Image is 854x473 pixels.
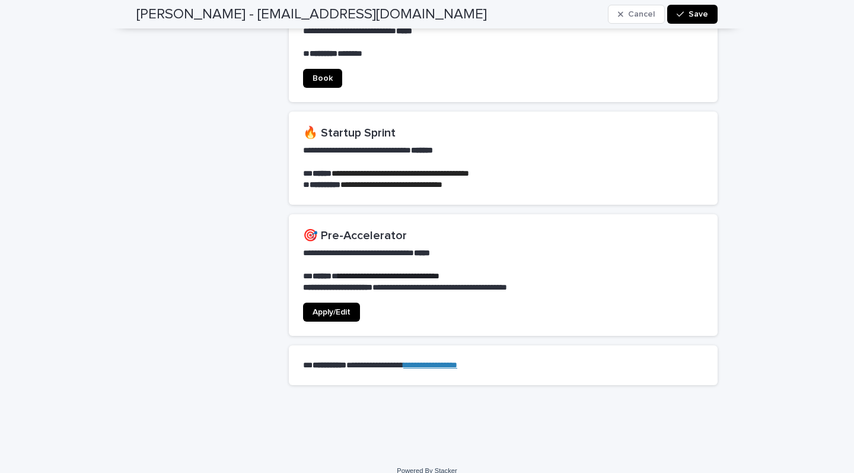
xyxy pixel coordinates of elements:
h2: [PERSON_NAME] - [EMAIL_ADDRESS][DOMAIN_NAME] [136,6,487,23]
h2: 🔥 Startup Sprint [303,126,703,140]
span: Book [313,74,333,82]
span: Cancel [628,10,655,18]
a: Apply/Edit [303,303,360,322]
button: Cancel [608,5,665,24]
a: Book [303,69,342,88]
h2: 🎯 Pre-Accelerator [303,228,703,243]
span: Apply/Edit [313,308,350,316]
span: Save [689,10,708,18]
button: Save [667,5,718,24]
